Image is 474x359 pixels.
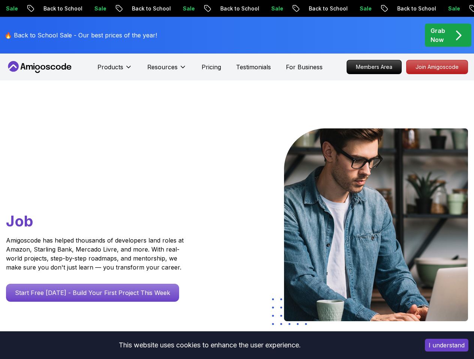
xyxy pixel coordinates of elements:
p: Sale [176,5,200,12]
p: Back to School [37,5,88,12]
p: Grab Now [431,26,445,44]
button: Accept cookies [425,339,468,352]
p: Sale [442,5,466,12]
p: Products [97,63,123,72]
p: Sale [265,5,289,12]
p: Back to School [214,5,265,12]
a: Join Amigoscode [406,60,468,74]
p: Resources [147,63,178,72]
p: 🔥 Back to School Sale - Our best prices of the year! [4,31,157,40]
p: Join Amigoscode [407,60,468,74]
p: Sale [353,5,377,12]
a: Members Area [347,60,402,74]
img: hero [284,128,468,321]
a: Start Free [DATE] - Build Your First Project This Week [6,284,179,302]
a: Testimonials [236,63,271,72]
button: Products [97,63,132,77]
button: Resources [147,63,187,77]
h1: Go From Learning to Hired: Master Java, Spring Boot & Cloud Skills That Get You the [6,128,191,231]
a: Pricing [202,63,221,72]
div: This website uses cookies to enhance the user experience. [6,337,414,353]
p: Back to School [391,5,442,12]
p: Back to School [126,5,176,12]
p: Members Area [347,60,401,74]
span: Job [6,212,33,230]
p: Back to School [302,5,353,12]
p: Amigoscode has helped thousands of developers land roles at Amazon, Starling Bank, Mercado Livre,... [6,236,186,272]
a: For Business [286,63,323,72]
p: Sale [88,5,112,12]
